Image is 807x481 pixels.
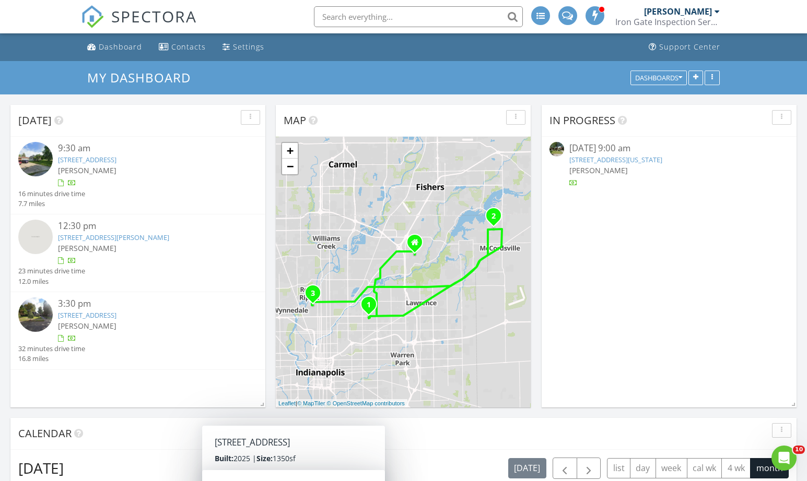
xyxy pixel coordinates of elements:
[99,42,142,52] div: Dashboard
[18,113,52,127] span: [DATE]
[81,5,104,28] img: The Best Home Inspection Software - Spectora
[687,458,722,478] button: cal wk
[313,293,319,299] div: 511 W Hampton Dr, Indianapolis, IN 46208
[18,266,85,276] div: 23 minutes drive time
[577,458,601,479] button: Next month
[607,458,630,478] button: list
[750,458,789,478] button: month
[58,233,169,242] a: [STREET_ADDRESS][PERSON_NAME]
[18,220,258,286] a: 12:30 pm [STREET_ADDRESS][PERSON_NAME] [PERSON_NAME] 23 minutes drive time 12.0 miles
[549,113,615,127] span: In Progress
[635,74,682,81] div: Dashboards
[18,297,53,332] img: streetview
[645,38,724,57] a: Support Center
[630,458,656,478] button: day
[508,458,546,478] button: [DATE]
[278,400,296,406] a: Leaflet
[171,42,206,52] div: Contacts
[18,354,85,364] div: 16.8 miles
[553,458,577,479] button: Previous month
[218,38,268,57] a: Settings
[58,243,116,253] span: [PERSON_NAME]
[644,6,712,17] div: [PERSON_NAME]
[18,276,85,286] div: 12.0 miles
[659,42,720,52] div: Support Center
[297,400,325,406] a: © MapTiler
[492,213,496,220] i: 2
[282,143,298,159] a: Zoom in
[18,297,258,364] a: 3:30 pm [STREET_ADDRESS] [PERSON_NAME] 32 minutes drive time 16.8 miles
[18,142,258,209] a: 9:30 am [STREET_ADDRESS] [PERSON_NAME] 16 minutes drive time 7.7 miles
[327,400,405,406] a: © OpenStreetMap contributors
[415,242,421,248] div: 7627 Iron Horse Lane, Indianapolis IN 46256
[615,17,720,27] div: Iron Gate Inspection Services
[18,220,53,254] img: streetview
[58,142,238,155] div: 9:30 am
[314,6,523,27] input: Search everything...
[111,5,197,27] span: SPECTORA
[549,142,789,188] a: [DATE] 9:00 am [STREET_ADDRESS][US_STATE] [PERSON_NAME]
[771,446,797,471] iframe: Intercom live chat
[721,458,751,478] button: 4 wk
[58,321,116,331] span: [PERSON_NAME]
[233,42,264,52] div: Settings
[83,38,146,57] a: Dashboard
[276,399,407,408] div: |
[18,458,64,478] h2: [DATE]
[282,159,298,174] a: Zoom out
[155,38,210,57] a: Contacts
[569,142,769,155] div: [DATE] 9:00 am
[630,70,687,85] button: Dashboards
[58,310,116,320] a: [STREET_ADDRESS]
[18,344,85,354] div: 32 minutes drive time
[87,69,200,86] a: My Dashboard
[569,155,662,164] a: [STREET_ADDRESS][US_STATE]
[549,142,564,157] img: streetview
[18,189,85,199] div: 16 minutes drive time
[58,220,238,233] div: 12:30 pm
[569,165,628,175] span: [PERSON_NAME]
[369,304,375,310] div: 4435 E 38th St, Indianapolis, IN 46218
[793,446,805,454] span: 10
[494,215,500,222] div: 6619 Vintner's Pk Blvd, McCordsville, IN 46055
[656,458,687,478] button: week
[18,142,53,176] img: streetview
[18,199,85,209] div: 7.7 miles
[367,302,371,309] i: 1
[311,290,315,297] i: 3
[58,155,116,164] a: [STREET_ADDRESS]
[284,113,306,127] span: Map
[58,297,238,310] div: 3:30 pm
[58,165,116,175] span: [PERSON_NAME]
[81,14,197,36] a: SPECTORA
[18,426,72,440] span: Calendar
